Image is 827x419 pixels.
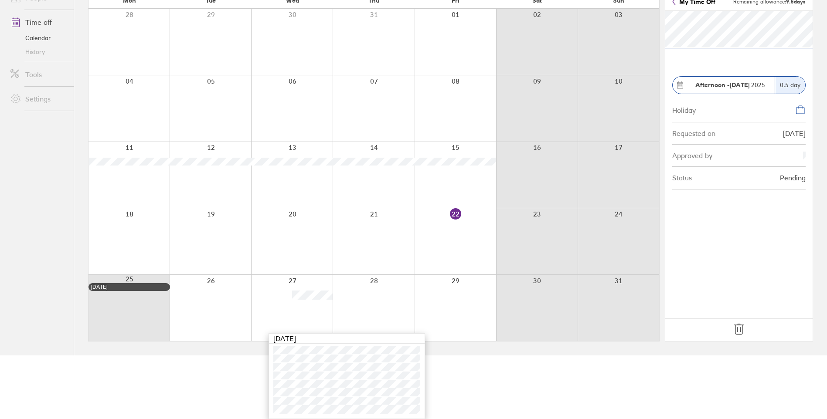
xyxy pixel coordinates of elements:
[3,90,74,108] a: Settings
[730,81,749,89] strong: [DATE]
[695,81,765,88] span: 2025
[783,129,806,137] div: [DATE]
[269,334,425,344] div: [DATE]
[3,14,74,31] a: Time off
[672,174,692,182] div: Status
[695,81,730,89] strong: Afternoon -
[780,174,806,182] div: Pending
[672,152,712,159] div: Approved by
[3,66,74,83] a: Tools
[672,105,696,114] div: Holiday
[775,77,805,94] div: 0.5 day
[91,284,168,290] div: [DATE]
[3,31,74,45] a: Calendar
[3,45,74,59] a: History
[672,129,715,137] div: Requested on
